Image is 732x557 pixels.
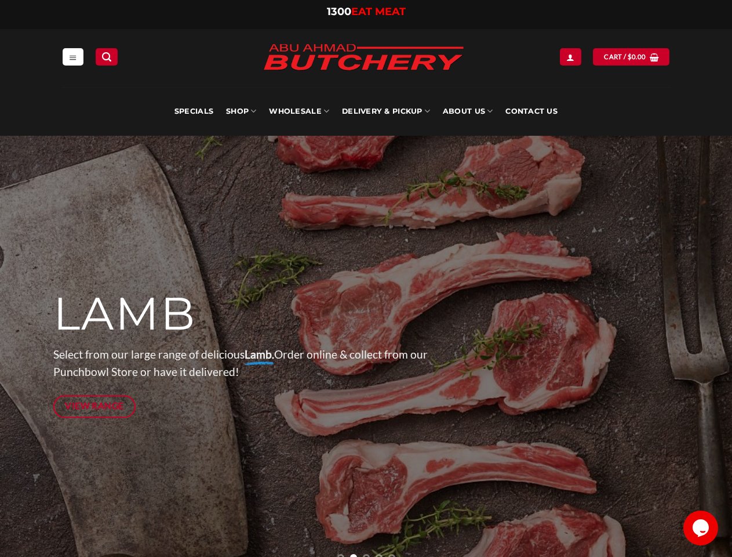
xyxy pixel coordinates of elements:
[245,348,274,361] strong: Lamb.
[53,348,428,379] span: Select from our large range of delicious Order online & collect from our Punchbowl Store or have ...
[443,87,493,136] a: About Us
[505,87,558,136] a: Contact Us
[253,36,474,80] img: Abu Ahmad Butchery
[269,87,329,136] a: Wholesale
[327,5,406,18] a: 1300EAT MEAT
[174,87,213,136] a: Specials
[96,48,118,65] a: Search
[342,87,430,136] a: Delivery & Pickup
[560,48,581,65] a: Login
[683,511,720,545] iframe: chat widget
[226,87,256,136] a: SHOP
[351,5,406,18] span: EAT MEAT
[53,395,136,418] a: View Range
[604,52,646,62] span: Cart /
[327,5,351,18] span: 1300
[65,399,124,413] span: View Range
[53,286,196,342] span: LAMB
[628,52,632,62] span: $
[63,48,83,65] a: Menu
[628,53,646,60] bdi: 0.00
[593,48,669,65] a: View cart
